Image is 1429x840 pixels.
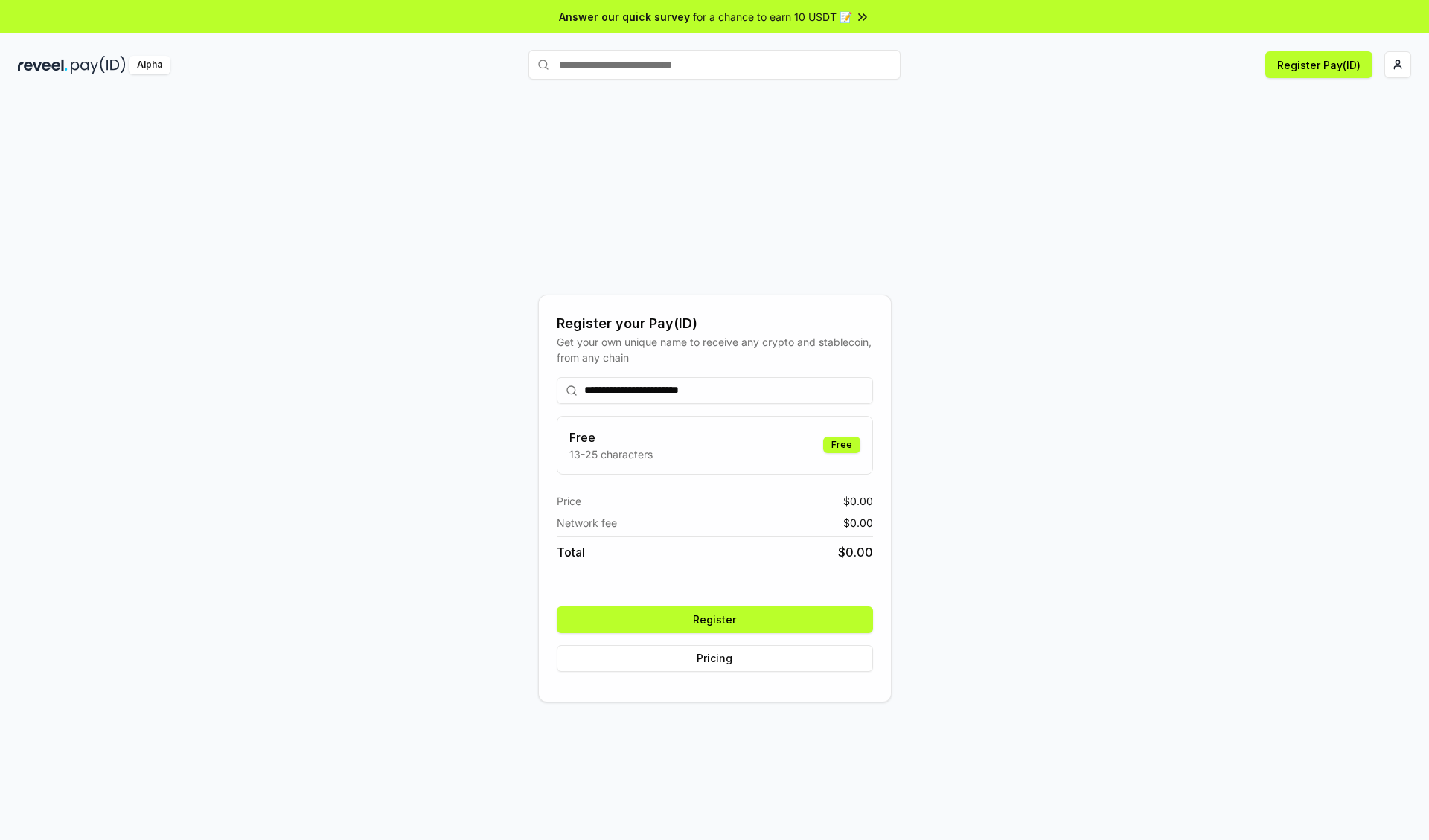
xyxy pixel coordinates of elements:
[569,429,653,446] h3: Free
[557,645,873,672] button: Pricing
[557,493,581,509] span: Price
[843,515,873,530] span: $ 0.00
[557,313,873,334] div: Register your Pay(ID)
[559,9,690,25] span: Answer our quick survey
[823,437,860,453] div: Free
[557,543,585,561] span: Total
[71,56,126,74] img: pay_id
[693,9,852,25] span: for a chance to earn 10 USDT 📝
[129,56,170,74] div: Alpha
[557,334,873,365] div: Get your own unique name to receive any crypto and stablecoin, from any chain
[569,446,653,462] p: 13-25 characters
[557,606,873,633] button: Register
[18,56,68,74] img: reveel_dark
[838,543,873,561] span: $ 0.00
[1265,51,1372,78] button: Register Pay(ID)
[843,493,873,509] span: $ 0.00
[557,515,617,530] span: Network fee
